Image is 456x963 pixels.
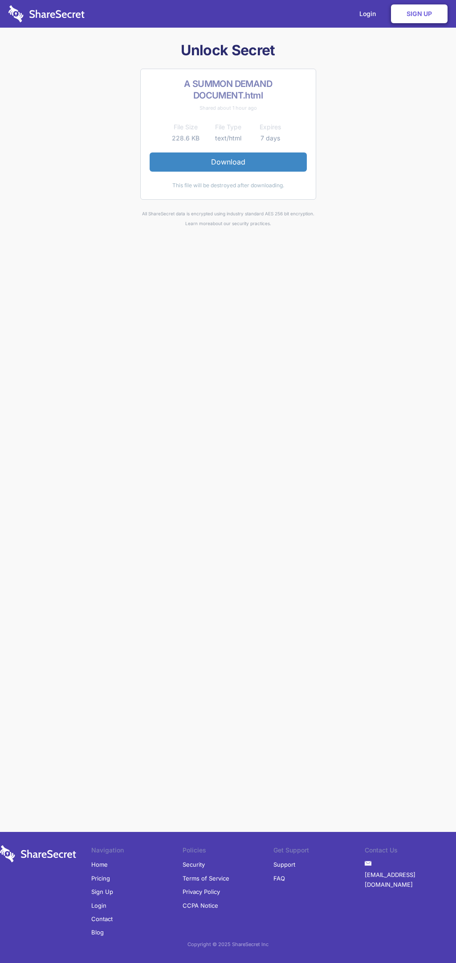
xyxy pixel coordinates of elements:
[91,858,108,871] a: Home
[8,5,85,22] img: logo-wordmark-white-trans-d4663122ce5f474addd5e946df7df03e33cb6a1c49d2221995e7729f52c070b2.svg
[150,78,307,101] h2: A SUMMON DEMAND DOCUMENT.html
[249,133,292,144] td: 7 days
[91,899,106,912] a: Login
[165,122,207,132] th: File Size
[365,868,456,892] a: [EMAIL_ADDRESS][DOMAIN_NAME]
[91,845,183,858] li: Navigation
[391,4,448,23] a: Sign Up
[185,221,210,226] a: Learn more
[273,872,285,885] a: FAQ
[249,122,292,132] th: Expires
[273,845,365,858] li: Get Support
[91,872,110,885] a: Pricing
[150,181,307,190] div: This file will be destroyed after downloading.
[183,899,218,912] a: CCPA Notice
[91,912,113,926] a: Contact
[183,872,229,885] a: Terms of Service
[273,858,295,871] a: Support
[183,885,220,898] a: Privacy Policy
[150,103,307,113] div: Shared about 1 hour ago
[150,152,307,171] a: Download
[365,845,456,858] li: Contact Us
[165,133,207,144] td: 228.6 KB
[207,122,249,132] th: File Type
[91,926,104,939] a: Blog
[183,858,205,871] a: Security
[207,133,249,144] td: text/html
[91,885,113,898] a: Sign Up
[183,845,274,858] li: Policies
